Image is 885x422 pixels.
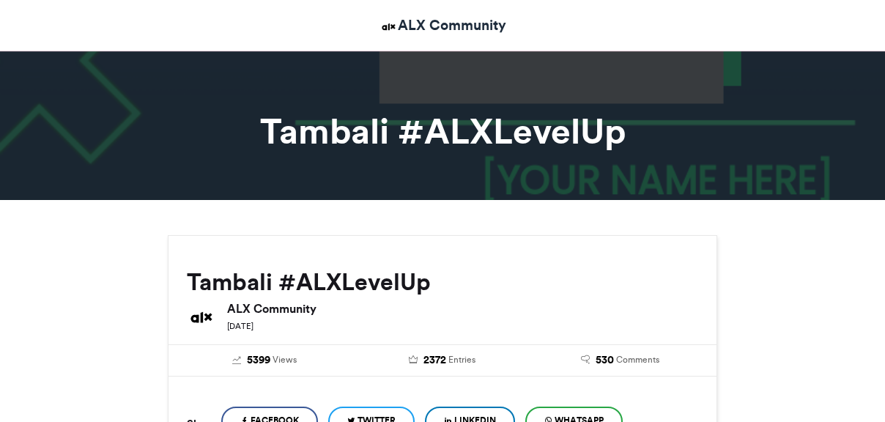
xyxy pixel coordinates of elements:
span: 530 [596,352,614,369]
a: 2372 Entries [365,352,521,369]
a: 5399 Views [187,352,343,369]
span: 5399 [247,352,270,369]
a: 530 Comments [542,352,698,369]
span: 2372 [423,352,446,369]
img: ALX Community [187,303,216,332]
img: ALX Community [379,18,398,36]
h1: Tambali #ALXLevelUp [36,114,849,149]
h6: ALX Community [227,303,698,314]
small: [DATE] [227,321,253,331]
span: Comments [616,353,659,366]
span: Views [273,353,297,366]
h2: Tambali #ALXLevelUp [187,269,698,295]
a: ALX Community [379,15,506,36]
span: Entries [448,353,475,366]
